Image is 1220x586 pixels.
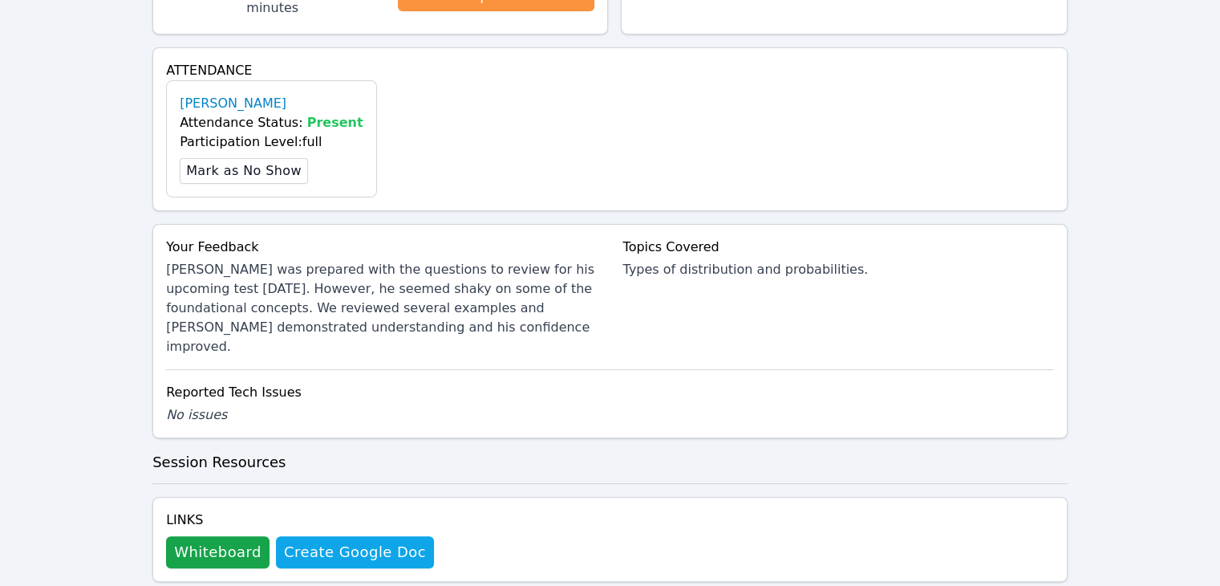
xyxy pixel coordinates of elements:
[166,260,597,356] div: [PERSON_NAME] was prepared with the questions to review for his upcoming test [DATE]. However, he...
[180,132,363,152] div: Participation Level: full
[623,238,1054,257] div: Topics Covered
[166,383,1054,402] div: Reported Tech Issues
[166,511,434,530] h4: Links
[180,113,363,132] div: Attendance Status:
[166,61,1054,80] h4: Attendance
[623,260,1054,279] div: Types of distribution and probabilities.
[152,451,1068,474] h3: Session Resources
[307,115,363,130] span: Present
[166,407,227,422] span: No issues
[166,238,597,257] div: Your Feedback
[180,158,308,184] button: Mark as No Show
[276,536,434,568] button: Create Google Doc
[180,94,286,113] a: [PERSON_NAME]
[166,536,270,568] button: Whiteboard
[284,541,426,564] span: Create Google Doc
